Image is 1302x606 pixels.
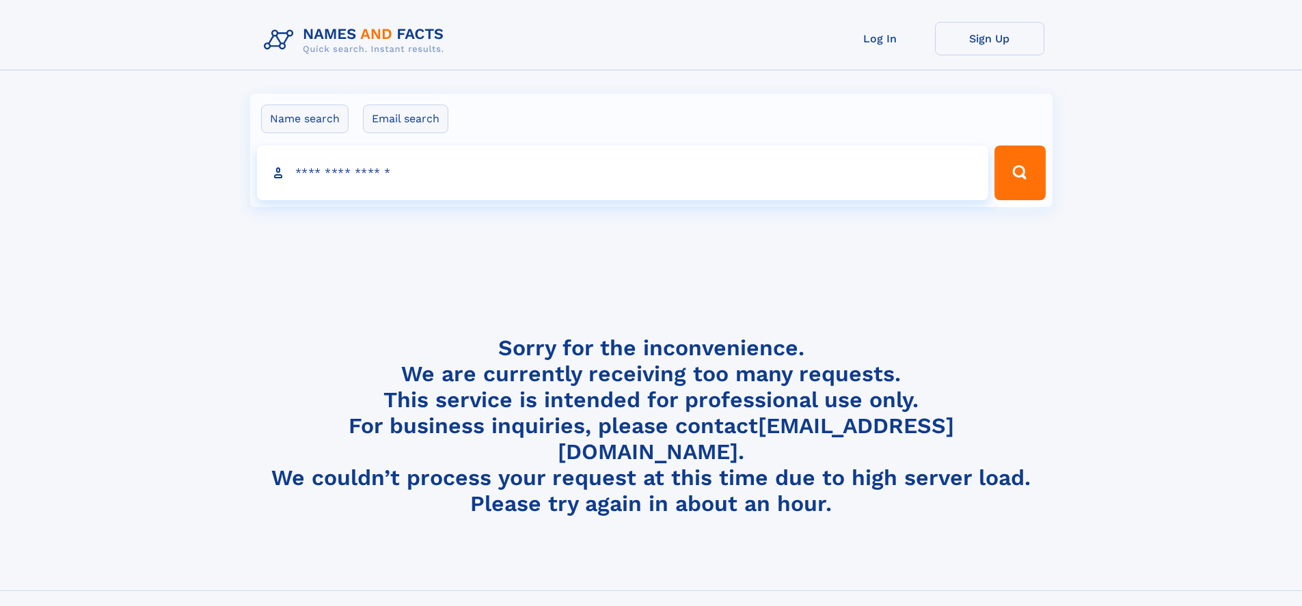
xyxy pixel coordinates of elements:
[257,146,989,200] input: search input
[261,105,349,133] label: Name search
[826,22,935,55] a: Log In
[558,413,954,465] a: [EMAIL_ADDRESS][DOMAIN_NAME]
[258,335,1044,517] h4: Sorry for the inconvenience. We are currently receiving too many requests. This service is intend...
[935,22,1044,55] a: Sign Up
[994,146,1045,200] button: Search Button
[258,22,455,59] img: Logo Names and Facts
[363,105,448,133] label: Email search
